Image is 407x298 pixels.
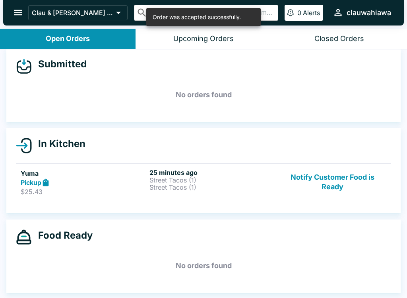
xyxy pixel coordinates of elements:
p: 0 [297,9,301,17]
div: Closed Orders [314,34,364,43]
p: Clau & [PERSON_NAME] Cocina - Wahiawa [32,9,113,17]
h5: Yuma [21,169,146,178]
button: Notify Customer Food is Ready [279,169,386,196]
div: Open Orders [46,34,90,43]
button: open drawer [8,2,28,23]
h4: Food Ready [32,229,93,241]
h4: In Kitchen [32,138,85,150]
p: Street Tacos (1) [149,184,275,191]
h4: Submitted [32,58,87,70]
strong: Pickup [21,178,41,186]
a: YumaPickup$25.4325 minutes agoStreet Tacos (1)Street Tacos (1)Notify Customer Food is Ready [16,163,391,201]
div: Order was accepted successfully. [153,10,241,24]
p: Street Tacos (1) [149,176,275,184]
div: clauwahiawa [347,8,391,18]
button: Clau & [PERSON_NAME] Cocina - Wahiawa [28,5,128,20]
h5: No orders found [16,80,391,109]
button: clauwahiawa [329,4,394,21]
p: Alerts [303,9,320,17]
div: Upcoming Orders [173,34,234,43]
p: $25.43 [21,188,146,196]
h5: No orders found [16,251,391,280]
h6: 25 minutes ago [149,169,275,176]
